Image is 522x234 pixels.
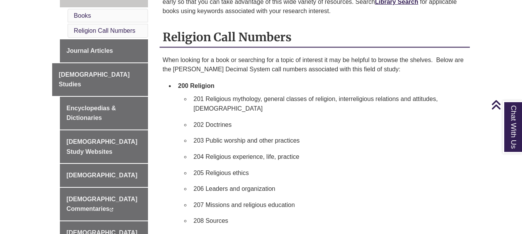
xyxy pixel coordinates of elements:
a: Religion Call Numbers [74,27,135,34]
b: 200 Religion [178,82,214,89]
a: Journal Articles [60,39,148,62]
p: When looking for a book or searching for a topic of interest it may be helpful to browse the shel... [163,56,467,74]
a: [DEMOGRAPHIC_DATA] Studies [52,63,148,96]
span: [DEMOGRAPHIC_DATA] Studies [59,71,129,88]
a: [DEMOGRAPHIC_DATA] Commentaries [60,188,148,221]
li: 207 Missions and religious education [190,197,464,213]
li: 205 Religious ethics [190,165,464,181]
li: 208 Sources [190,213,464,229]
li: 206 Leaders and organization [190,181,464,197]
a: Books [74,12,91,19]
li: 203 Public worship and other practices [190,133,464,149]
a: [DEMOGRAPHIC_DATA] Study Websites [60,130,148,163]
i: This link opens in a new window [109,208,114,211]
li: 204 Religious experience, life, practice [190,149,464,165]
a: Back to Top [491,99,520,110]
li: 201 Religious mythology, general classes of religion, interreligious relations and attitudes, [DE... [190,91,464,117]
a: Encyclopedias & Dictionaries [60,97,148,130]
h2: Religion Call Numbers [160,27,470,48]
a: [DEMOGRAPHIC_DATA] [60,164,148,187]
li: 202 Doctrines [190,117,464,133]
